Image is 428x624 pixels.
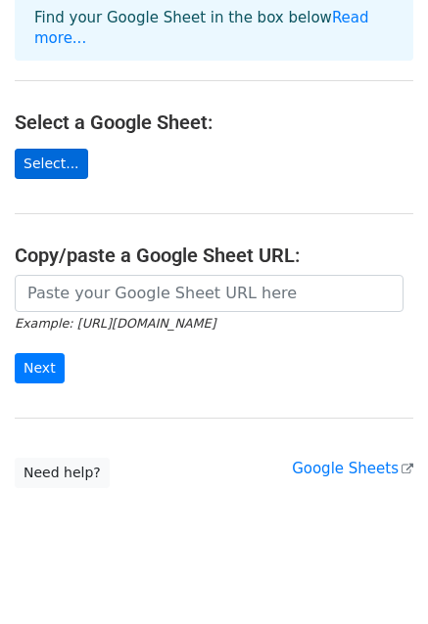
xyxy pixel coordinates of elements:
iframe: Chat Widget [330,530,428,624]
input: Paste your Google Sheet URL here [15,275,404,312]
h4: Select a Google Sheet: [15,111,413,134]
a: Need help? [15,458,110,488]
a: Read more... [34,9,369,47]
h4: Copy/paste a Google Sheet URL: [15,244,413,267]
a: Google Sheets [292,460,413,477]
div: Csevegés widget [330,530,428,624]
p: Find your Google Sheet in the box below [34,8,394,49]
small: Example: [URL][DOMAIN_NAME] [15,316,215,331]
a: Select... [15,149,88,179]
input: Next [15,353,65,383]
